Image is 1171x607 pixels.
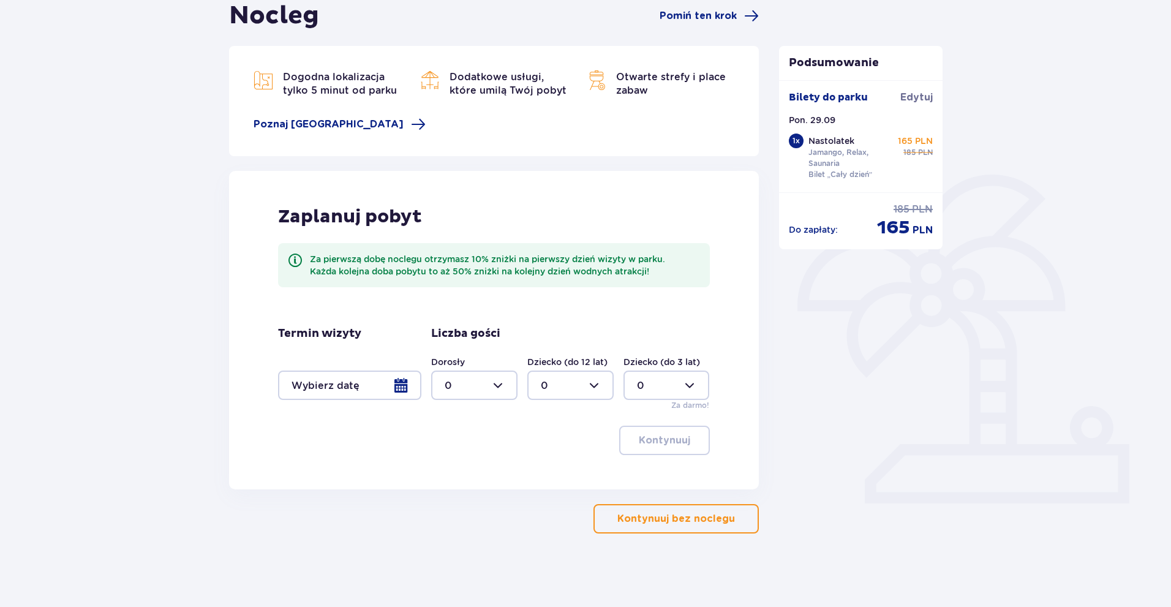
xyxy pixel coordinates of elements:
img: Map Icon [254,70,273,90]
p: Pon. 29.09 [789,114,835,126]
p: Kontynuuj bez noclegu [617,512,735,526]
label: Dziecko (do 12 lat) [527,356,608,368]
p: Kontynuuj [639,434,690,447]
p: Do zapłaty : [789,224,838,236]
p: Jamango, Relax, Saunaria [808,147,893,169]
label: Dorosły [431,356,465,368]
img: Map Icon [587,70,606,90]
p: Nastolatek [808,135,854,147]
p: 185 [903,147,916,158]
p: Bilet „Cały dzień” [808,169,873,180]
span: Otwarte strefy i place zabaw [616,71,726,96]
p: Termin wizyty [278,326,361,341]
span: Pomiń ten krok [660,9,737,23]
p: 165 PLN [898,135,933,147]
span: Dodatkowe usługi, które umilą Twój pobyt [450,71,567,96]
div: Za pierwszą dobę noclegu otrzymasz 10% zniżki na pierwszy dzień wizyty w parku. Każda kolejna dob... [310,253,700,277]
a: Poznaj [GEOGRAPHIC_DATA] [254,117,426,132]
button: Kontynuuj [619,426,710,455]
p: Bilety do parku [789,91,868,104]
img: Bar Icon [420,70,440,90]
p: Liczba gości [431,326,500,341]
button: Kontynuuj bez noclegu [593,504,759,533]
a: Pomiń ten krok [660,9,759,23]
span: Dogodna lokalizacja tylko 5 minut od parku [283,71,397,96]
p: PLN [912,203,933,216]
a: Edytuj [900,91,933,104]
label: Dziecko (do 3 lat) [623,356,700,368]
p: 165 [877,216,910,239]
p: Zaplanuj pobyt [278,205,422,228]
p: PLN [918,147,933,158]
p: PLN [913,224,933,237]
div: 1 x [789,134,804,148]
span: Poznaj [GEOGRAPHIC_DATA] [254,118,404,131]
p: Za darmo! [671,400,709,411]
p: Podsumowanie [779,56,943,70]
h1: Nocleg [229,1,319,31]
p: 185 [894,203,909,216]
